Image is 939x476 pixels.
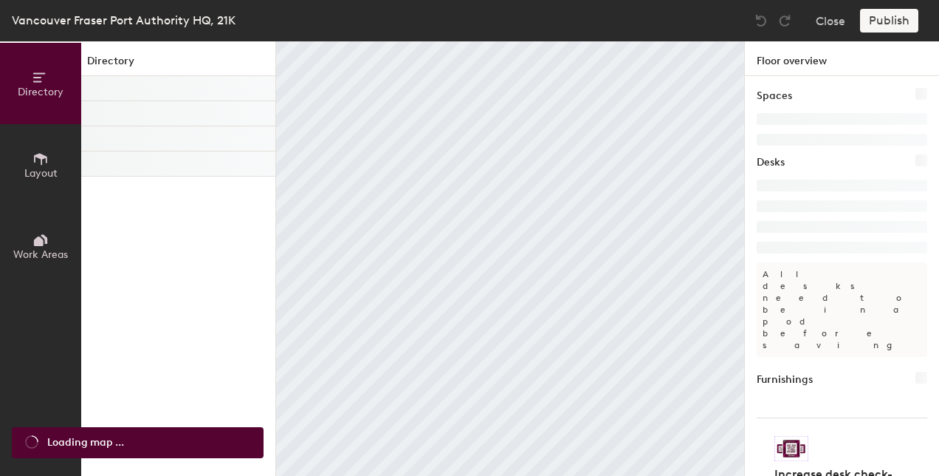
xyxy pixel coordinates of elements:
[13,248,68,261] span: Work Areas
[757,372,813,388] h1: Furnishings
[81,53,275,76] h1: Directory
[816,9,845,33] button: Close
[24,167,58,180] span: Layout
[12,11,235,30] div: Vancouver Fraser Port Authority HQ, 21K
[757,262,927,357] p: All desks need to be in a pod before saving
[754,13,768,28] img: Undo
[757,88,792,104] h1: Spaces
[18,86,63,98] span: Directory
[777,13,792,28] img: Redo
[757,154,785,171] h1: Desks
[276,41,744,476] canvas: Map
[47,435,124,451] span: Loading map ...
[745,41,939,76] h1: Floor overview
[774,436,808,461] img: Sticker logo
